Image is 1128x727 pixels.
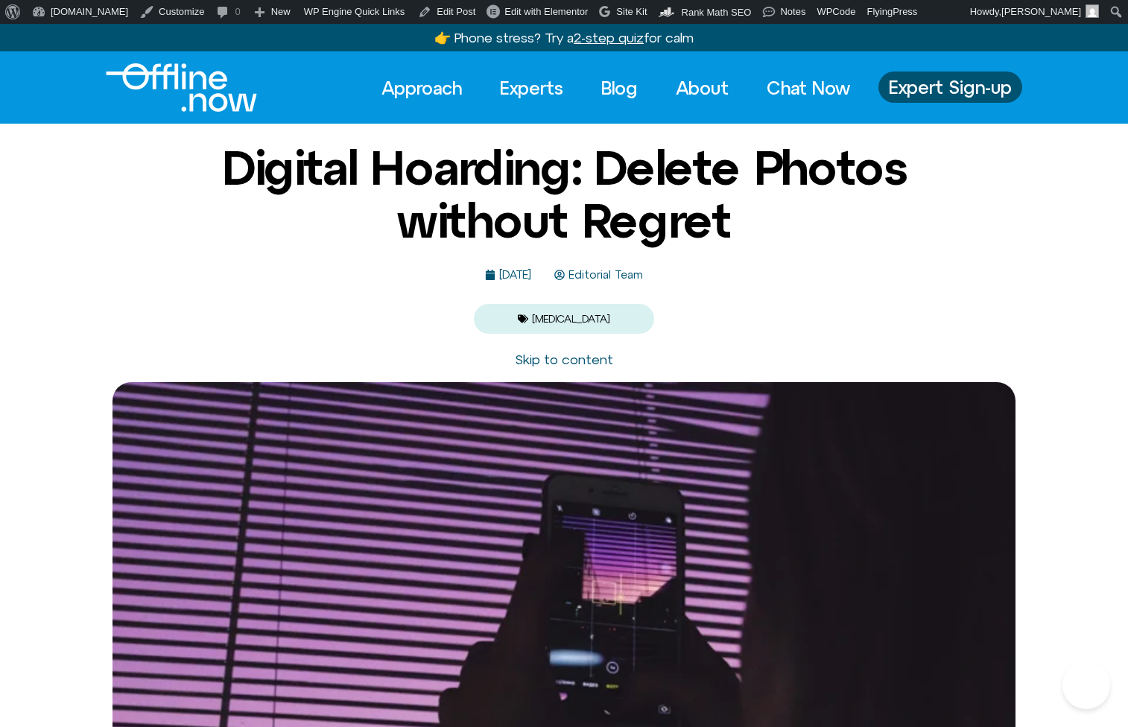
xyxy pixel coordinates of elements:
a: Chat Now [753,72,864,104]
a: Blog [588,72,651,104]
u: 2-step quiz [574,30,644,45]
a: Approach [368,72,475,104]
div: Logo [106,63,232,112]
time: [DATE] [499,268,531,281]
span: Editorial Team [565,269,643,282]
a: Expert Sign-up [878,72,1022,103]
span: Site Kit [616,6,647,17]
iframe: Botpress [1062,661,1110,709]
a: 👉 Phone stress? Try a2-step quizfor calm [434,30,694,45]
span: Rank Math SEO [682,7,752,18]
a: Experts [487,72,577,104]
a: Editorial Team [554,269,643,282]
span: [PERSON_NAME] [1001,6,1081,17]
span: Edit with Elementor [504,6,588,17]
a: [MEDICAL_DATA] [532,313,610,325]
nav: Menu [368,72,864,104]
a: [DATE] [485,269,531,282]
img: Offline.Now logo in white. Text of the words offline.now with a line going through the "O" [106,63,257,112]
a: About [662,72,742,104]
span: Expert Sign-up [889,77,1012,97]
h1: Digital Hoarding: Delete Photos without Regret [203,142,925,247]
a: Skip to content [515,352,613,367]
